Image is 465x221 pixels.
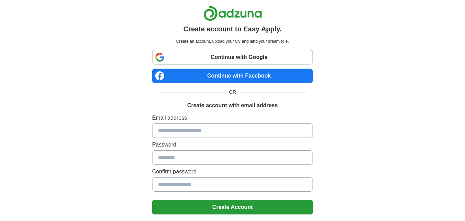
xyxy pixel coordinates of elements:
[152,50,313,64] a: Continue with Google
[152,69,313,83] a: Continue with Facebook
[152,114,313,122] label: Email address
[152,141,313,149] label: Password
[152,200,313,214] button: Create Account
[152,168,313,176] label: Confirm password
[203,6,262,21] img: Adzuna logo
[154,38,311,44] p: Create an account, upload your CV and land your dream role.
[183,24,282,34] h1: Create account to Easy Apply.
[225,89,240,96] span: OR
[187,101,278,110] h1: Create account with email address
